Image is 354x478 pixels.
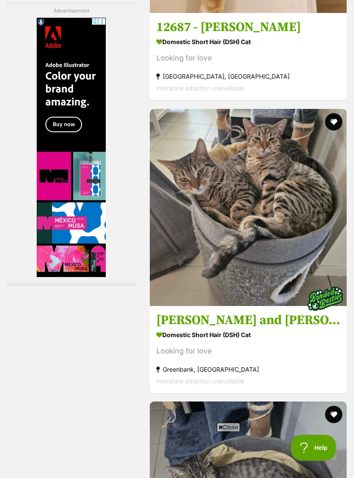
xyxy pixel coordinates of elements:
span: Interstate adoption unavailable [156,377,244,385]
div: Advertisement [6,2,136,286]
img: iconc.png [120,0,129,7]
strong: Domestic Short Hair (DSH) Cat [156,328,340,341]
strong: Domestic Short Hair (DSH) Cat [156,36,340,48]
a: [PERSON_NAME] and [PERSON_NAME] Domestic Short Hair (DSH) Cat Looking for love Greenbank, [GEOGRA... [150,306,347,393]
iframe: Advertisement [20,435,334,474]
iframe: Advertisement [37,18,106,277]
img: consumer-privacy-logo.png [1,1,8,8]
span: Close [217,423,240,431]
iframe: Help Scout Beacon - Open [291,435,337,461]
div: Looking for love [156,53,340,64]
img: bonded besties [303,277,347,320]
div: Looking for love [156,345,340,357]
a: 12687 - [PERSON_NAME] Domestic Short Hair (DSH) Cat Looking for love [GEOGRAPHIC_DATA], [GEOGRAPH... [150,13,347,101]
img: Mia and Frankie - Domestic Short Hair (DSH) Cat [150,109,347,306]
h3: [PERSON_NAME] and [PERSON_NAME] [156,312,340,328]
span: Interstate adoption unavailable [156,85,244,92]
strong: [GEOGRAPHIC_DATA], [GEOGRAPHIC_DATA] [156,71,340,83]
a: Privacy Notification [121,1,130,8]
img: consumer-privacy-logo.png [122,1,129,8]
strong: Greenbank, [GEOGRAPHIC_DATA] [156,363,340,375]
button: favourite [325,406,342,423]
h3: 12687 - [PERSON_NAME] [156,19,340,36]
button: favourite [325,113,342,131]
